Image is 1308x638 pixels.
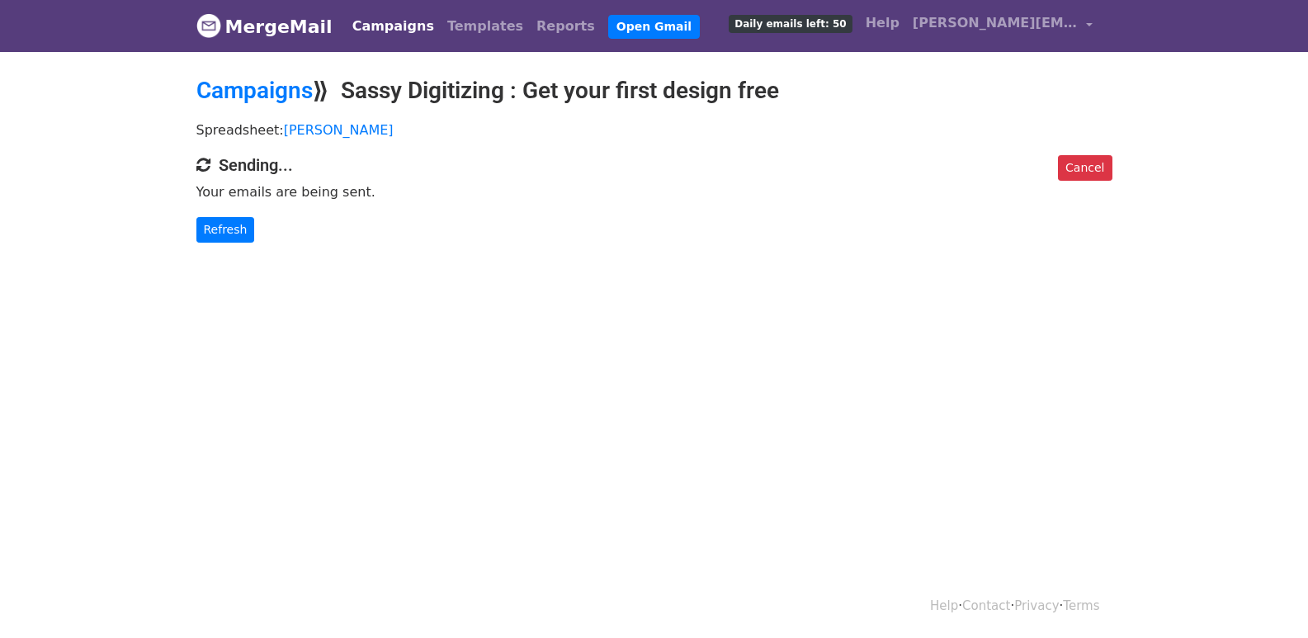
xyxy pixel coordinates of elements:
[913,13,1078,33] span: [PERSON_NAME][EMAIL_ADDRESS][DOMAIN_NAME]
[859,7,906,40] a: Help
[1058,155,1112,181] a: Cancel
[441,10,530,43] a: Templates
[722,7,858,40] a: Daily emails left: 50
[906,7,1099,45] a: [PERSON_NAME][EMAIL_ADDRESS][DOMAIN_NAME]
[962,598,1010,613] a: Contact
[346,10,441,43] a: Campaigns
[196,121,1112,139] p: Spreadsheet:
[196,217,255,243] a: Refresh
[196,77,1112,105] h2: ⟫ Sassy Digitizing : Get your first design free
[1063,598,1099,613] a: Terms
[1225,559,1308,638] iframe: Chat Widget
[196,9,333,44] a: MergeMail
[196,13,221,38] img: MergeMail logo
[729,15,852,33] span: Daily emails left: 50
[196,77,313,104] a: Campaigns
[608,15,700,39] a: Open Gmail
[530,10,602,43] a: Reports
[196,155,1112,175] h4: Sending...
[930,598,958,613] a: Help
[1014,598,1059,613] a: Privacy
[284,122,394,138] a: [PERSON_NAME]
[196,183,1112,201] p: Your emails are being sent.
